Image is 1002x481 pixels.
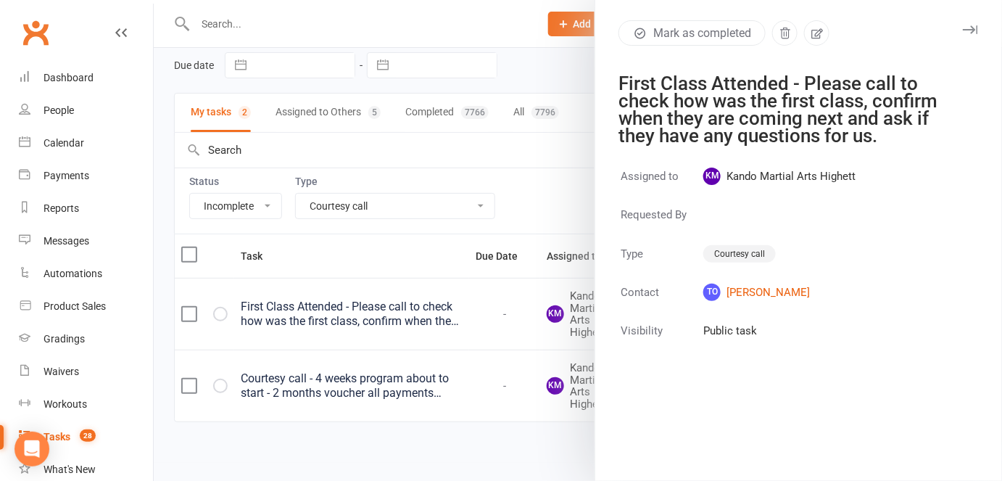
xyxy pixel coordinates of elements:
[620,167,701,204] td: Assigned to
[620,244,701,281] td: Type
[19,192,153,225] a: Reports
[19,323,153,355] a: Gradings
[703,321,856,358] td: Public task
[19,421,153,453] a: Tasks 28
[19,258,153,290] a: Automations
[44,72,94,83] div: Dashboard
[44,137,84,149] div: Calendar
[19,388,153,421] a: Workouts
[19,62,153,94] a: Dashboard
[19,355,153,388] a: Waivers
[44,268,102,279] div: Automations
[44,170,89,181] div: Payments
[703,245,776,263] div: Courtesy call
[44,235,89,247] div: Messages
[44,300,106,312] div: Product Sales
[620,205,701,242] td: Requested By
[19,160,153,192] a: Payments
[80,429,96,442] span: 28
[19,225,153,258] a: Messages
[703,284,721,301] span: TO
[19,94,153,127] a: People
[620,321,701,358] td: Visibility
[44,398,87,410] div: Workouts
[19,127,153,160] a: Calendar
[703,168,856,185] span: Kando Martial Arts Highett
[620,283,701,320] td: Contact
[44,366,79,377] div: Waivers
[703,168,721,185] span: KM
[44,104,74,116] div: People
[44,333,85,345] div: Gradings
[17,15,54,51] a: Clubworx
[44,431,70,443] div: Tasks
[618,20,766,46] button: Mark as completed
[44,202,79,214] div: Reports
[19,290,153,323] a: Product Sales
[44,464,96,475] div: What's New
[15,432,49,466] div: Open Intercom Messenger
[703,284,856,301] a: TO[PERSON_NAME]
[618,75,961,144] div: First Class Attended - Please call to check how was the first class, confirm when they are coming...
